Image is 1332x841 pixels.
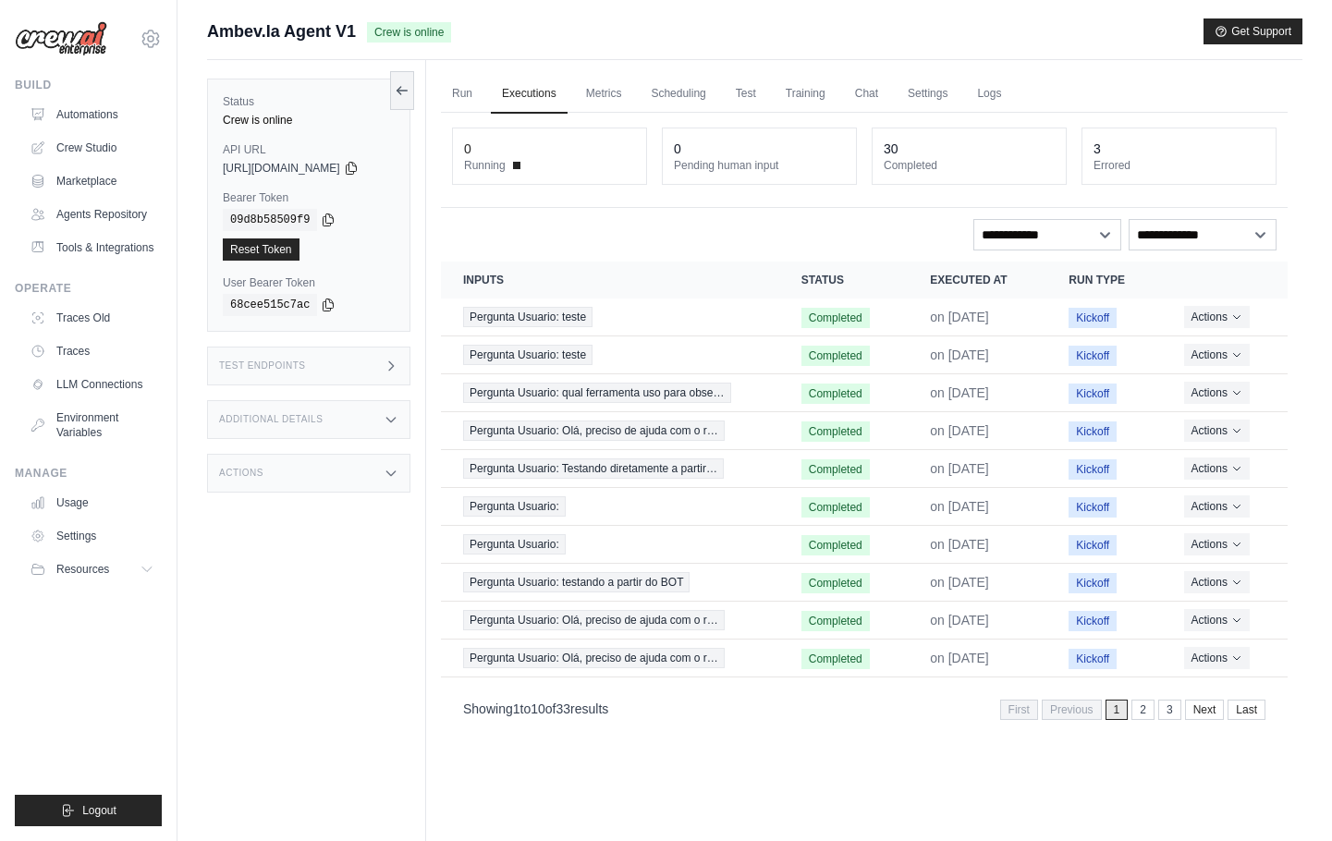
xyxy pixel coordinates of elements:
[1000,700,1265,720] nav: Pagination
[463,610,725,630] span: Pergunta Usuario: Olá, preciso de ajuda com o r…
[441,75,483,114] a: Run
[1000,700,1038,720] span: First
[463,458,757,479] a: View execution details for Pergunta Usuario
[223,209,317,231] code: 09d8b58509f9
[441,685,1288,732] nav: Pagination
[1184,609,1250,631] button: Actions for execution
[463,648,757,668] a: View execution details for Pergunta Usuario
[463,420,757,441] a: View execution details for Pergunta Usuario
[464,158,506,173] span: Running
[1184,495,1250,518] button: Actions for execution
[223,161,340,176] span: [URL][DOMAIN_NAME]
[930,651,989,665] time: September 15, 2025 at 19:00 GMT-3
[1204,18,1302,44] button: Get Support
[930,461,989,476] time: September 15, 2025 at 19:10 GMT-3
[575,75,633,114] a: Metrics
[22,488,162,518] a: Usage
[463,496,757,517] a: View execution details for Pergunta Usuario
[219,414,323,425] h3: Additional Details
[513,701,520,716] span: 1
[22,403,162,447] a: Environment Variables
[1046,262,1161,299] th: Run Type
[219,360,306,372] h3: Test Endpoints
[1069,535,1117,555] span: Kickoff
[884,158,1055,173] dt: Completed
[22,100,162,129] a: Automations
[1069,421,1117,442] span: Kickoff
[930,385,989,400] time: September 16, 2025 at 14:12 GMT-3
[930,575,989,590] time: September 15, 2025 at 19:01 GMT-3
[1069,497,1117,518] span: Kickoff
[463,420,725,441] span: Pergunta Usuario: Olá, preciso de ajuda com o r…
[531,701,545,716] span: 10
[1069,308,1117,328] span: Kickoff
[1069,384,1117,404] span: Kickoff
[801,573,870,593] span: Completed
[930,537,989,552] time: September 15, 2025 at 19:10 GMT-3
[1069,649,1117,669] span: Kickoff
[1184,457,1250,480] button: Actions for execution
[930,613,989,628] time: September 15, 2025 at 19:01 GMT-3
[22,133,162,163] a: Crew Studio
[1131,700,1155,720] a: 2
[674,140,681,158] div: 0
[219,468,263,479] h3: Actions
[56,562,109,577] span: Resources
[463,496,566,517] span: Pergunta Usuario:
[801,421,870,442] span: Completed
[1184,382,1250,404] button: Actions for execution
[15,466,162,481] div: Manage
[775,75,837,114] a: Training
[22,336,162,366] a: Traces
[223,142,395,157] label: API URL
[556,701,570,716] span: 33
[1228,700,1265,720] a: Last
[801,346,870,366] span: Completed
[223,113,395,128] div: Crew is online
[1184,344,1250,366] button: Actions for execution
[1069,573,1117,593] span: Kickoff
[22,233,162,262] a: Tools & Integrations
[22,370,162,399] a: LLM Connections
[22,555,162,584] button: Resources
[1184,647,1250,669] button: Actions for execution
[223,238,299,261] a: Reset Token
[725,75,767,114] a: Test
[1184,306,1250,328] button: Actions for execution
[463,534,757,555] a: View execution details for Pergunta Usuario
[22,521,162,551] a: Settings
[223,275,395,290] label: User Bearer Token
[930,499,989,514] time: September 15, 2025 at 19:10 GMT-3
[1158,700,1181,720] a: 3
[801,459,870,480] span: Completed
[1069,459,1117,480] span: Kickoff
[15,795,162,826] button: Logout
[441,262,779,299] th: Inputs
[463,383,757,403] a: View execution details for Pergunta Usuario
[463,383,731,403] span: Pergunta Usuario: qual ferramenta uso para obse…
[779,262,908,299] th: Status
[463,572,757,592] a: View execution details for Pergunta Usuario
[367,22,451,43] span: Crew is online
[22,166,162,196] a: Marketplace
[801,649,870,669] span: Completed
[463,458,724,479] span: Pergunta Usuario: Testando diretamente a partir…
[640,75,716,114] a: Scheduling
[966,75,1012,114] a: Logs
[441,262,1288,732] section: Crew executions table
[207,18,356,44] span: Ambev.Ia Agent V1
[223,294,317,316] code: 68cee515c7ac
[463,700,608,718] p: Showing to of results
[801,384,870,404] span: Completed
[930,347,989,362] time: September 16, 2025 at 14:14 GMT-3
[464,140,471,158] div: 0
[22,200,162,229] a: Agents Repository
[15,281,162,296] div: Operate
[491,75,568,114] a: Executions
[463,572,690,592] span: Pergunta Usuario: testando a partir do BOT
[463,345,593,365] span: Pergunta Usuario: teste
[1042,700,1102,720] span: Previous
[1094,158,1265,173] dt: Errored
[1069,611,1117,631] span: Kickoff
[22,303,162,333] a: Traces Old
